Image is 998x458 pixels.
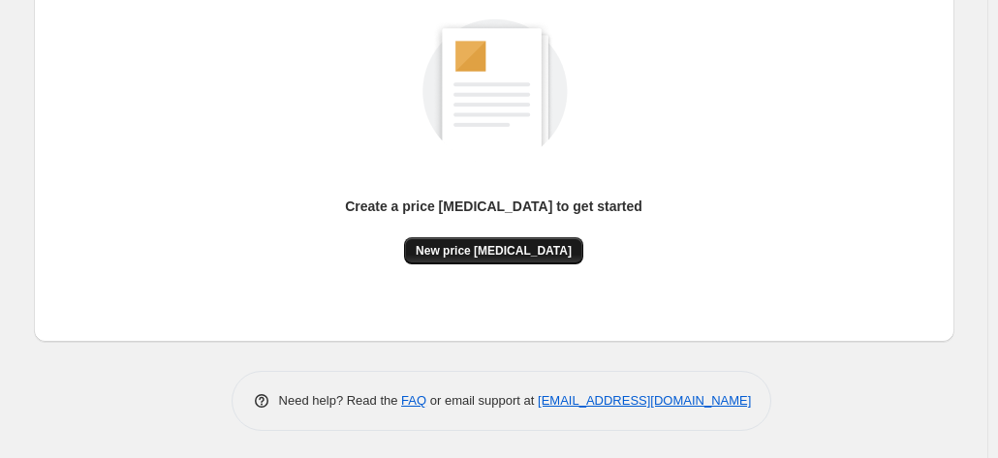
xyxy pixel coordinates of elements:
a: [EMAIL_ADDRESS][DOMAIN_NAME] [538,393,751,408]
span: New price [MEDICAL_DATA] [416,243,572,259]
button: New price [MEDICAL_DATA] [404,237,583,264]
span: Need help? Read the [279,393,402,408]
span: or email support at [426,393,538,408]
a: FAQ [401,393,426,408]
p: Create a price [MEDICAL_DATA] to get started [345,197,642,216]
